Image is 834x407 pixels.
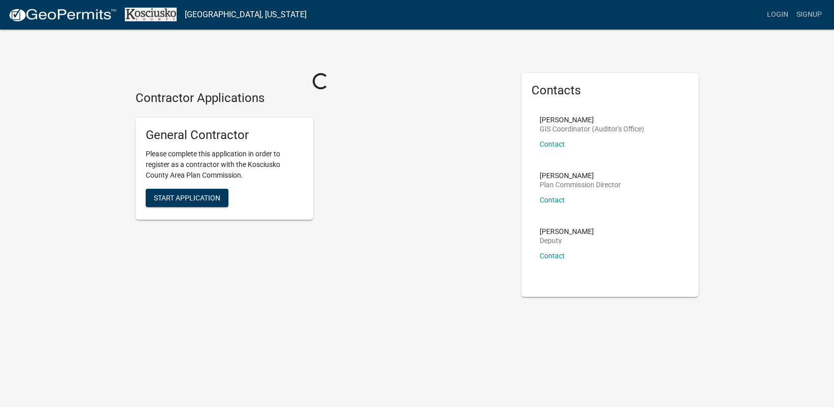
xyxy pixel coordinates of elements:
p: [PERSON_NAME] [540,228,594,235]
wm-workflow-list-section: Contractor Applications [136,91,506,228]
h5: Contacts [531,83,689,98]
h5: General Contractor [146,128,303,143]
a: Contact [540,140,565,148]
a: Signup [792,5,826,24]
span: Start Application [154,193,220,201]
p: [PERSON_NAME] [540,172,621,179]
a: [GEOGRAPHIC_DATA], [US_STATE] [185,6,307,23]
p: GIS Coordinator (Auditor's Office) [540,125,644,132]
h4: Contractor Applications [136,91,506,106]
p: [PERSON_NAME] [540,116,644,123]
button: Start Application [146,189,228,207]
img: Kosciusko County, Indiana [125,8,177,21]
p: Deputy [540,237,594,244]
a: Contact [540,196,565,204]
a: Contact [540,252,565,260]
a: Login [763,5,792,24]
p: Plan Commission Director [540,181,621,188]
p: Please complete this application in order to register as a contractor with the Kosciusko County A... [146,149,303,181]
